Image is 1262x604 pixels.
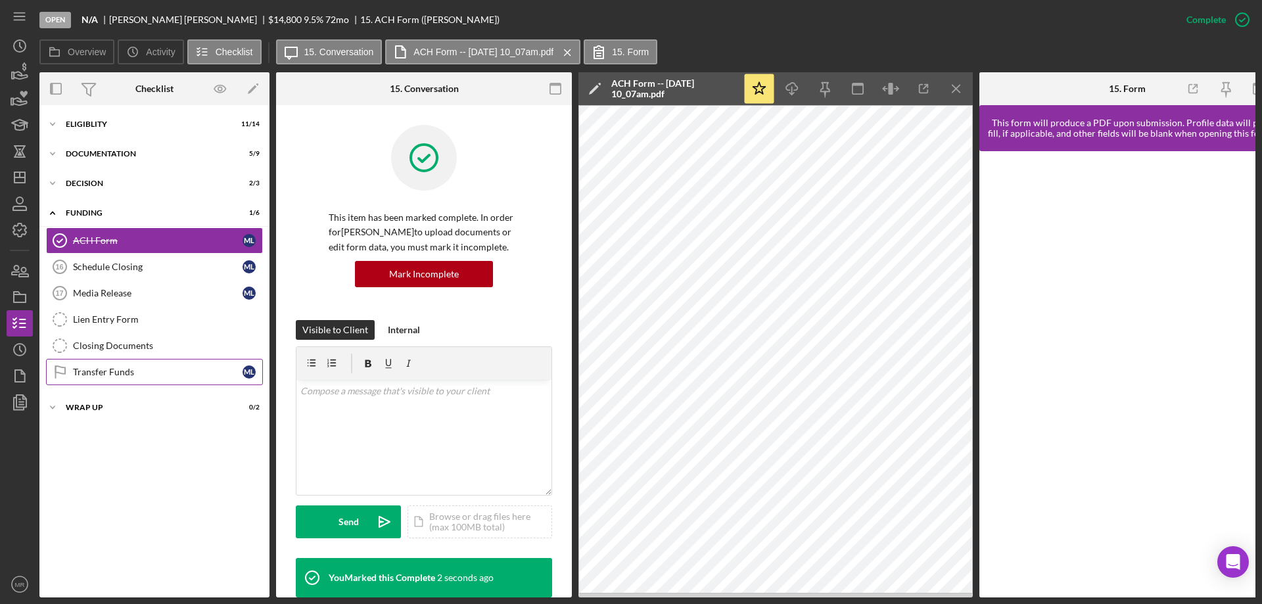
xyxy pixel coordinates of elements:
div: Open Intercom Messenger [1217,546,1249,578]
div: 11 / 14 [236,120,260,128]
div: Schedule Closing [73,262,243,272]
time: 2025-09-23 14:15 [437,572,494,583]
div: Transfer Funds [73,367,243,377]
div: Wrap up [66,404,227,411]
div: Internal [388,320,420,340]
div: Complete [1186,7,1226,33]
div: 5 / 9 [236,150,260,158]
div: ACH Form -- [DATE] 10_07am.pdf [611,78,736,99]
button: Complete [1173,7,1255,33]
div: 9.5 % [304,14,323,25]
a: 17Media ReleaseML [46,280,263,306]
button: ACH Form -- [DATE] 10_07am.pdf [385,39,580,64]
div: You Marked this Complete [329,572,435,583]
a: Lien Entry Form [46,306,263,333]
button: Mark Incomplete [355,261,493,287]
a: Transfer FundsML [46,359,263,385]
label: Overview [68,47,106,57]
div: Funding [66,209,227,217]
a: 16Schedule ClosingML [46,254,263,280]
button: Overview [39,39,114,64]
tspan: 17 [55,289,63,297]
tspan: 16 [55,263,63,271]
div: Mark Incomplete [389,261,459,287]
label: ACH Form -- [DATE] 10_07am.pdf [413,47,553,57]
div: 0 / 2 [236,404,260,411]
button: Internal [381,320,427,340]
div: 1 / 6 [236,209,260,217]
div: 2 / 3 [236,179,260,187]
div: Send [339,505,359,538]
button: MR [7,571,33,597]
div: M L [243,365,256,379]
a: Closing Documents [46,333,263,359]
div: Checklist [135,83,174,94]
div: M L [243,287,256,300]
div: M L [243,234,256,247]
div: 15. ACH Form ([PERSON_NAME]) [360,14,500,25]
div: 15. Conversation [390,83,459,94]
label: Activity [146,47,175,57]
div: [PERSON_NAME] [PERSON_NAME] [109,14,268,25]
text: MR [15,581,25,588]
span: $14,800 [268,14,302,25]
button: Visible to Client [296,320,375,340]
div: Closing Documents [73,340,262,351]
button: Checklist [187,39,262,64]
div: Eligiblity [66,120,227,128]
label: Checklist [216,47,253,57]
div: M L [243,260,256,273]
button: Send [296,505,401,538]
button: 15. Conversation [276,39,383,64]
a: ACH FormML [46,227,263,254]
p: This item has been marked complete. In order for [PERSON_NAME] to upload documents or edit form d... [329,210,519,254]
label: 15. Form [612,47,649,57]
label: 15. Conversation [304,47,374,57]
div: 72 mo [325,14,349,25]
div: Lien Entry Form [73,314,262,325]
div: Decision [66,179,227,187]
div: 15. Form [1109,83,1146,94]
div: ACH Form [73,235,243,246]
b: N/A [82,14,98,25]
button: Activity [118,39,183,64]
div: Media Release [73,288,243,298]
div: Open [39,12,71,28]
div: Visible to Client [302,320,368,340]
button: 15. Form [584,39,657,64]
div: Documentation [66,150,227,158]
